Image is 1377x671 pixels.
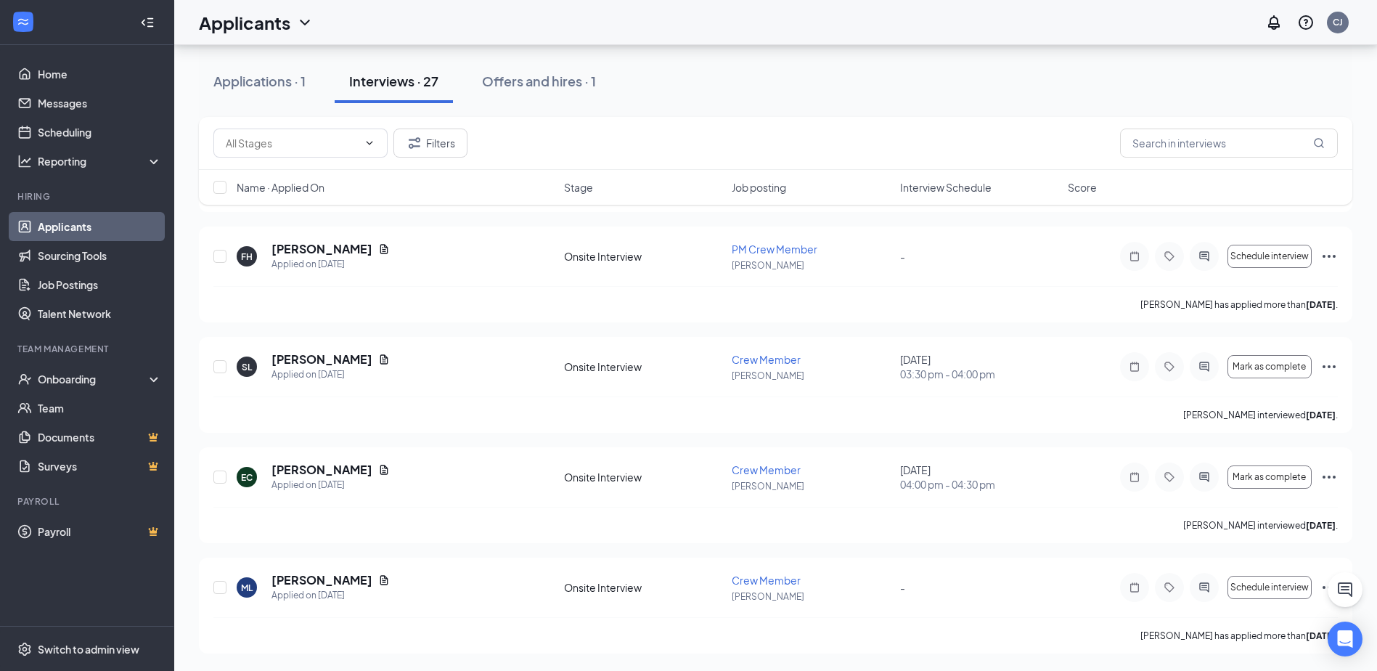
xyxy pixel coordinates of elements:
[732,480,891,492] p: [PERSON_NAME]
[17,495,159,508] div: Payroll
[1233,362,1306,372] span: Mark as complete
[38,212,162,241] a: Applicants
[1306,410,1336,420] b: [DATE]
[38,60,162,89] a: Home
[271,588,390,603] div: Applied on [DATE]
[38,423,162,452] a: DocumentsCrown
[17,154,32,168] svg: Analysis
[213,72,306,90] div: Applications · 1
[732,259,891,272] p: [PERSON_NAME]
[378,354,390,365] svg: Document
[1140,298,1338,311] p: [PERSON_NAME] has applied more than .
[1140,630,1338,642] p: [PERSON_NAME] has applied more than .
[271,367,390,382] div: Applied on [DATE]
[241,582,253,594] div: ML
[732,243,817,256] span: PM Crew Member
[900,477,1059,492] span: 04:00 pm - 04:30 pm
[38,270,162,299] a: Job Postings
[1196,471,1213,483] svg: ActiveChat
[1196,251,1213,262] svg: ActiveChat
[271,351,372,367] h5: [PERSON_NAME]
[349,72,438,90] div: Interviews · 27
[900,367,1059,381] span: 03:30 pm - 04:00 pm
[1306,299,1336,310] b: [DATE]
[1161,471,1178,483] svg: Tag
[1233,472,1306,482] span: Mark as complete
[1161,251,1178,262] svg: Tag
[1313,137,1325,149] svg: MagnifyingGlass
[1126,582,1143,593] svg: Note
[38,642,139,656] div: Switch to admin view
[564,470,723,484] div: Onsite Interview
[271,572,372,588] h5: [PERSON_NAME]
[1333,16,1343,28] div: CJ
[199,10,290,35] h1: Applicants
[732,574,801,587] span: Crew Member
[1126,361,1143,373] svg: Note
[378,243,390,255] svg: Document
[1161,361,1178,373] svg: Tag
[38,517,162,546] a: PayrollCrown
[17,642,32,656] svg: Settings
[1183,519,1338,532] p: [PERSON_NAME] interviewed .
[241,471,253,484] div: EC
[226,135,358,151] input: All Stages
[1320,468,1338,486] svg: Ellipses
[1320,358,1338,375] svg: Ellipses
[1336,581,1354,598] svg: ChatActive
[732,463,801,476] span: Crew Member
[900,463,1059,492] div: [DATE]
[16,15,30,29] svg: WorkstreamLogo
[1068,180,1097,195] span: Score
[38,372,150,386] div: Onboarding
[900,352,1059,381] div: [DATE]
[140,15,155,30] svg: Collapse
[1196,361,1213,373] svg: ActiveChat
[38,394,162,423] a: Team
[17,343,159,355] div: Team Management
[1265,14,1283,31] svg: Notifications
[38,299,162,328] a: Talent Network
[364,137,375,149] svg: ChevronDown
[38,241,162,270] a: Sourcing Tools
[38,154,163,168] div: Reporting
[1297,14,1315,31] svg: QuestionInfo
[1227,576,1312,599] button: Schedule interview
[1306,520,1336,531] b: [DATE]
[271,462,372,478] h5: [PERSON_NAME]
[1230,251,1309,261] span: Schedule interview
[1183,409,1338,421] p: [PERSON_NAME] interviewed .
[564,249,723,264] div: Onsite Interview
[1227,465,1312,489] button: Mark as complete
[732,370,891,382] p: [PERSON_NAME]
[271,257,390,272] div: Applied on [DATE]
[1230,582,1309,593] span: Schedule interview
[237,180,324,195] span: Name · Applied On
[900,250,905,263] span: -
[732,180,786,195] span: Job posting
[482,72,596,90] div: Offers and hires · 1
[17,372,32,386] svg: UserCheck
[1227,355,1312,378] button: Mark as complete
[564,180,593,195] span: Stage
[1161,582,1178,593] svg: Tag
[564,359,723,374] div: Onsite Interview
[38,89,162,118] a: Messages
[732,590,891,603] p: [PERSON_NAME]
[378,574,390,586] svg: Document
[1120,129,1338,158] input: Search in interviews
[732,353,801,366] span: Crew Member
[296,14,314,31] svg: ChevronDown
[1328,572,1362,607] button: ChatActive
[1320,248,1338,265] svg: Ellipses
[900,581,905,594] span: -
[564,580,723,595] div: Onsite Interview
[242,361,252,373] div: SL
[271,478,390,492] div: Applied on [DATE]
[38,118,162,147] a: Scheduling
[1227,245,1312,268] button: Schedule interview
[241,251,253,263] div: FH
[1320,579,1338,596] svg: Ellipses
[1306,630,1336,641] b: [DATE]
[38,452,162,481] a: SurveysCrown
